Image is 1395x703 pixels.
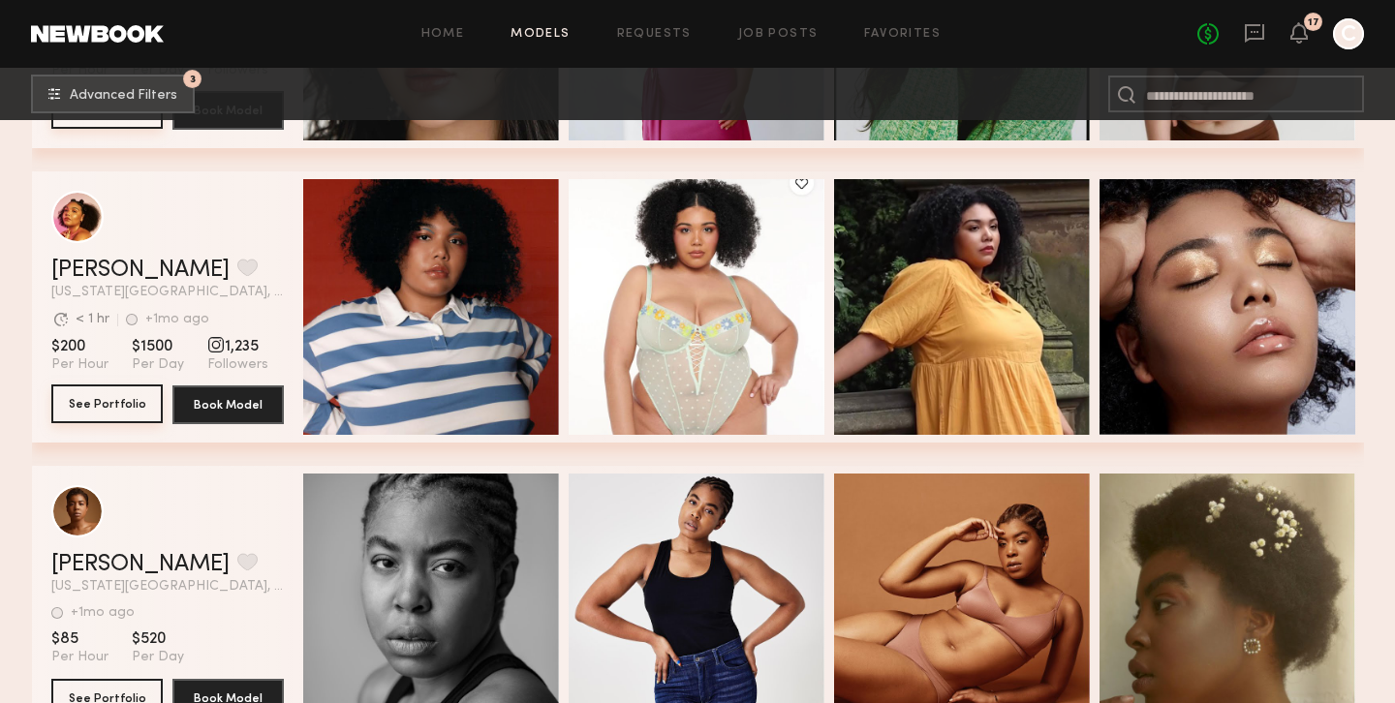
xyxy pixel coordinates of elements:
[51,385,163,424] a: See Portfolio
[864,28,941,41] a: Favorites
[132,629,184,649] span: $520
[51,649,108,666] span: Per Hour
[51,629,108,649] span: $85
[207,337,268,356] span: 1,235
[51,259,230,282] a: [PERSON_NAME]
[51,553,230,576] a: [PERSON_NAME]
[172,385,284,424] button: Book Model
[51,384,163,423] button: See Portfolio
[51,337,108,356] span: $200
[738,28,819,41] a: Job Posts
[70,89,177,103] span: Advanced Filters
[511,28,570,41] a: Models
[51,580,284,594] span: [US_STATE][GEOGRAPHIC_DATA], [GEOGRAPHIC_DATA]
[190,75,196,83] span: 3
[132,337,184,356] span: $1500
[76,313,109,326] div: < 1 hr
[145,313,209,326] div: +1mo ago
[132,356,184,374] span: Per Day
[617,28,692,41] a: Requests
[51,356,108,374] span: Per Hour
[132,649,184,666] span: Per Day
[1308,17,1319,28] div: 17
[207,356,268,374] span: Followers
[51,286,284,299] span: [US_STATE][GEOGRAPHIC_DATA], [GEOGRAPHIC_DATA]
[421,28,465,41] a: Home
[1333,18,1364,49] a: C
[31,75,195,113] button: 3Advanced Filters
[71,606,135,620] div: +1mo ago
